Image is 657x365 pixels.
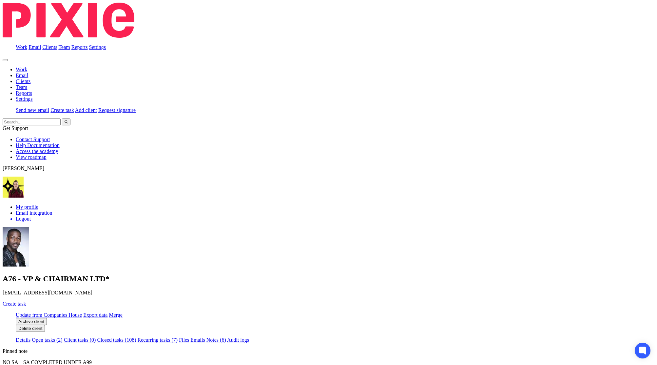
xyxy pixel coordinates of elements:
[16,312,82,318] a: Update from Companies House
[16,154,47,160] a: View roadmap
[16,90,32,96] a: Reports
[3,3,134,38] img: Pixie
[206,337,226,343] a: Notes (6)
[97,337,136,343] a: Closed tasks (108)
[50,107,74,113] a: Create task
[18,326,42,331] span: Delete client
[16,137,50,142] a: Contact Support
[3,227,29,267] img: David%20Ajala.jpg
[3,125,28,131] span: Get Support
[16,84,27,90] a: Team
[138,337,178,343] a: Recurring tasks (7)
[16,96,33,102] a: Settings
[16,73,28,78] a: Email
[16,78,30,84] a: Clients
[16,142,60,148] a: Help Documentation
[16,44,27,50] a: Work
[3,301,26,307] a: Create task
[83,312,107,318] a: Export data
[3,290,654,296] p: [EMAIL_ADDRESS][DOMAIN_NAME]
[16,216,654,222] a: Logout
[16,67,27,72] a: Work
[16,148,58,154] a: Access the academy
[58,44,70,50] a: Team
[32,337,62,343] a: Open tasks (2)
[98,107,136,113] a: Request signature
[3,274,654,283] h2: A76 - VP & CHAIRMAN LTD*
[16,337,30,343] a: Details
[16,210,52,216] a: Email integration
[190,337,205,343] a: Emails
[89,44,106,50] a: Settings
[62,118,70,125] button: Search
[179,337,189,343] a: Files
[16,325,45,332] button: Delete client
[16,107,49,113] a: Send new email
[3,177,24,198] img: Megan-Starbridge.jpg
[3,348,654,354] p: Pinned note
[16,216,31,222] span: Logout
[16,204,38,210] a: My profile
[3,118,61,125] input: Search
[16,318,47,325] button: Archive client
[109,312,122,318] a: Merge
[42,44,57,50] a: Clients
[75,107,97,113] a: Add client
[227,337,249,343] a: Audit logs
[29,44,41,50] a: Email
[3,165,654,171] p: [PERSON_NAME]
[64,337,96,343] a: Client tasks (0)
[71,44,88,50] a: Reports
